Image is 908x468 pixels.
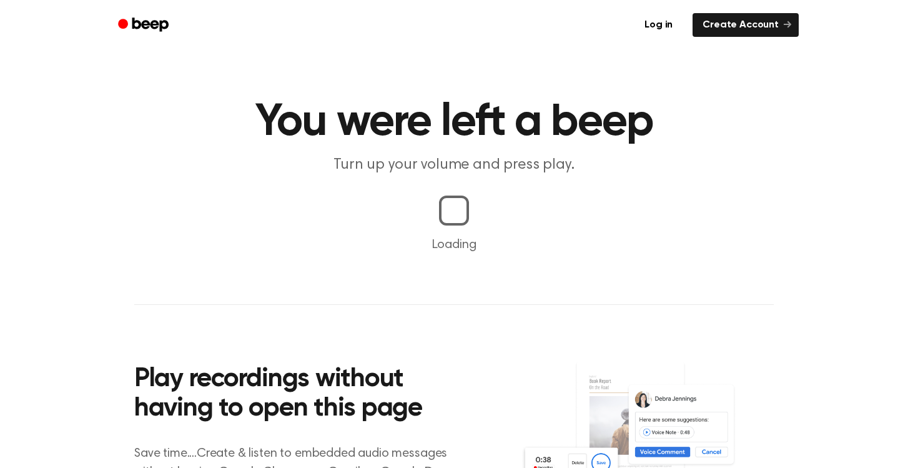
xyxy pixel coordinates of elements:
[109,13,180,37] a: Beep
[214,155,694,176] p: Turn up your volume and press play.
[134,100,774,145] h1: You were left a beep
[134,365,471,424] h2: Play recordings without having to open this page
[15,236,893,254] p: Loading
[693,13,799,37] a: Create Account
[632,11,685,39] a: Log in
